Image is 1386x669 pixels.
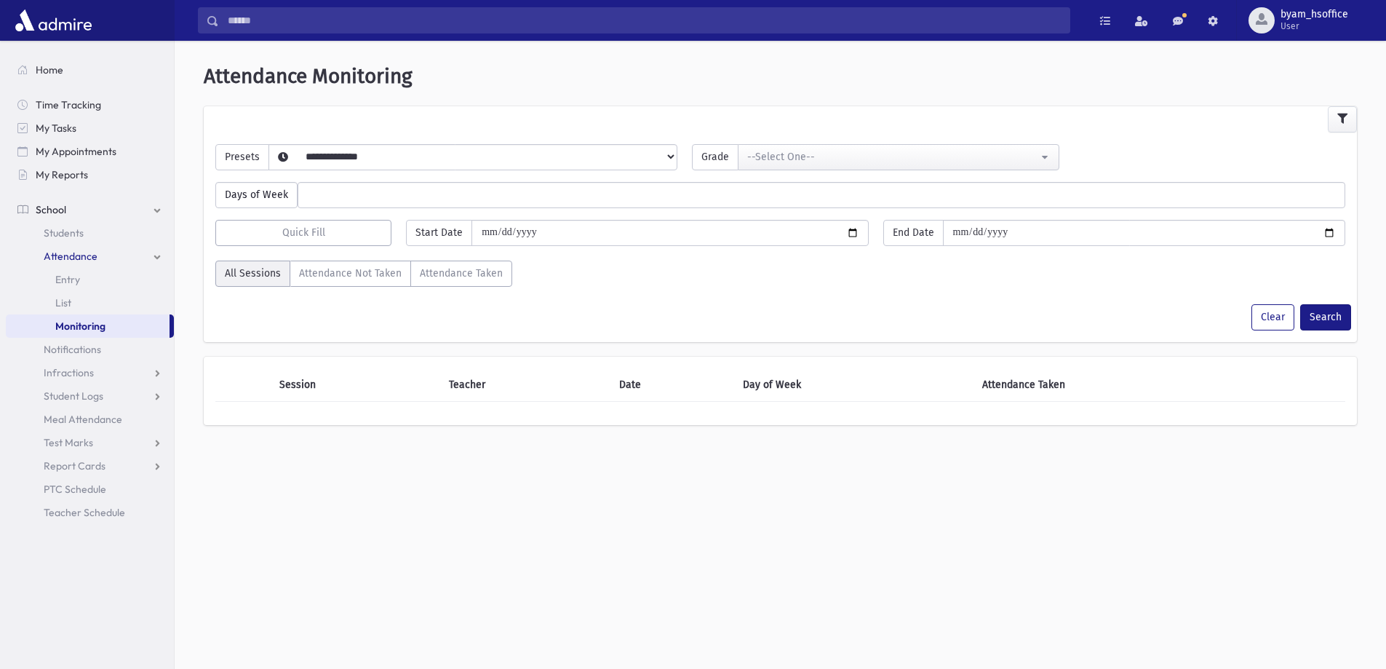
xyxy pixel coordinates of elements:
th: Day of Week [734,368,973,402]
span: Meal Attendance [44,413,122,426]
label: Attendance Not Taken [290,261,411,287]
a: Report Cards [6,454,174,478]
span: Presets [215,144,269,170]
a: Teacher Schedule [6,501,174,524]
span: PTC Schedule [44,483,106,496]
span: Attendance Monitoring [204,64,413,88]
a: Attendance [6,245,174,268]
button: Search [1300,304,1351,330]
span: Home [36,63,63,76]
span: Student Logs [44,389,103,403]
span: My Appointments [36,145,116,158]
a: Home [6,58,174,82]
span: My Tasks [36,122,76,135]
span: Days of Week [215,182,298,208]
img: AdmirePro [12,6,95,35]
span: Grade [692,144,738,170]
span: Monitoring [55,320,105,333]
a: School [6,198,174,221]
span: My Reports [36,168,88,181]
div: --Select One-- [747,149,1037,165]
a: Notifications [6,338,174,361]
th: Teacher [440,368,610,402]
a: Test Marks [6,431,174,454]
div: AttTaken [215,261,512,293]
button: --Select One-- [738,144,1059,170]
input: Search [219,7,1070,33]
a: My Tasks [6,116,174,140]
span: School [36,203,66,216]
a: Meal Attendance [6,408,174,431]
span: Teacher Schedule [44,506,125,519]
a: List [6,291,174,314]
span: Start Date [406,220,472,246]
label: Attendance Taken [410,261,512,287]
span: Attendance [44,250,97,263]
span: Test Marks [44,436,93,449]
a: Entry [6,268,174,291]
span: Students [44,226,84,240]
span: Notifications [44,343,101,356]
button: Quick Fill [215,220,391,246]
a: Students [6,221,174,245]
span: End Date [883,220,944,246]
a: My Appointments [6,140,174,163]
a: My Reports [6,163,174,186]
span: Time Tracking [36,98,101,111]
th: Session [271,368,441,402]
span: byam_hsoffice [1281,9,1348,20]
th: Date [610,368,734,402]
button: Clear [1251,304,1294,330]
a: Student Logs [6,384,174,408]
a: Infractions [6,361,174,384]
span: Report Cards [44,459,105,472]
th: Attendance Taken [973,368,1291,402]
a: Time Tracking [6,93,174,116]
span: User [1281,20,1348,32]
a: PTC Schedule [6,478,174,501]
span: Infractions [44,366,94,379]
label: All Sessions [215,261,290,287]
span: Quick Fill [282,226,325,239]
span: Entry [55,273,80,286]
a: Monitoring [6,314,170,338]
span: List [55,296,71,309]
